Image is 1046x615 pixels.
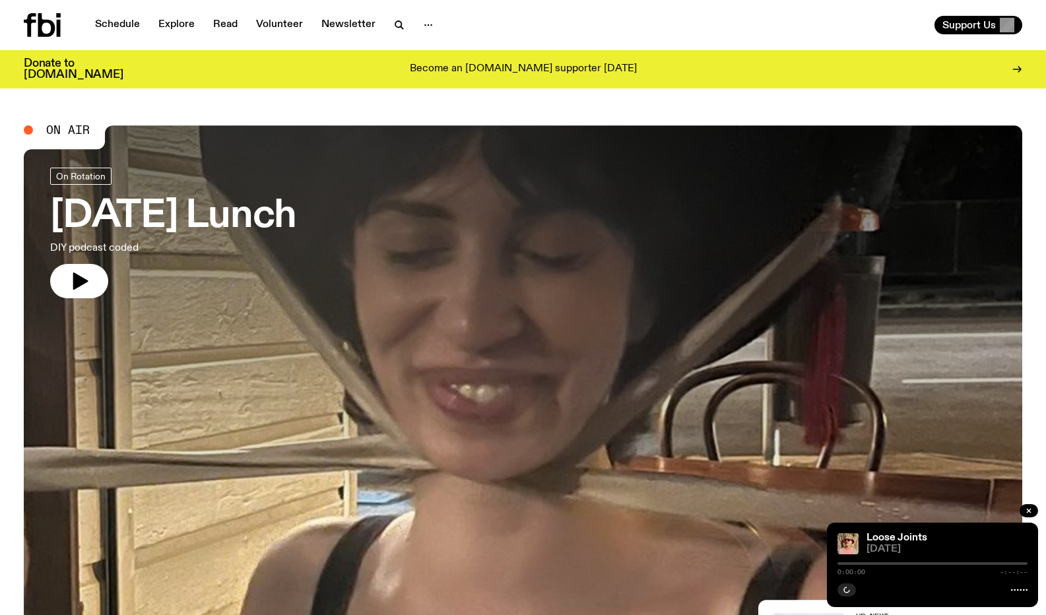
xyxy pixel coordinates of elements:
a: Loose Joints [866,533,927,543]
h3: [DATE] Lunch [50,198,296,235]
a: [DATE] LunchDIY podcast coded [50,168,296,298]
span: On Air [46,124,90,136]
a: On Rotation [50,168,112,185]
span: [DATE] [866,544,1028,554]
button: Support Us [934,16,1022,34]
span: -:--:-- [1000,569,1028,575]
span: Support Us [942,19,996,31]
a: Schedule [87,16,148,34]
span: On Rotation [56,172,106,181]
p: Become an [DOMAIN_NAME] supporter [DATE] [410,63,637,75]
a: Newsletter [313,16,383,34]
a: Read [205,16,245,34]
a: Explore [150,16,203,34]
h3: Donate to [DOMAIN_NAME] [24,58,123,81]
span: 0:00:00 [837,569,865,575]
img: Tyson stands in front of a paperbark tree wearing orange sunglasses, a suede bucket hat and a pin... [837,533,859,554]
p: DIY podcast coded [50,240,296,256]
a: Volunteer [248,16,311,34]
